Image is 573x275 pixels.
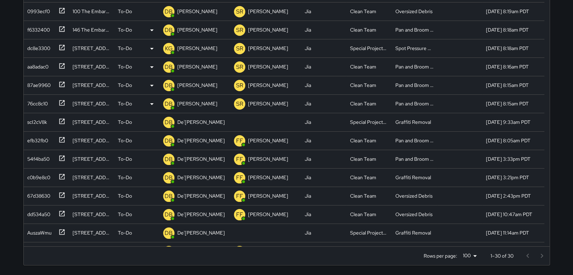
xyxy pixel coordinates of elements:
p: SR [236,26,243,34]
div: 8/19/2025, 9:33am PDT [486,119,531,126]
p: FF [236,174,243,182]
p: DB [165,100,173,108]
div: Clean Team [350,155,376,163]
div: Clean Team [350,211,376,218]
div: scI2cV8k [24,116,47,126]
div: 8/15/2025, 10:47am PDT [486,211,532,218]
div: 8/14/2025, 11:14am PDT [486,229,529,236]
div: 76cc8c10 [24,97,48,107]
p: DB [165,229,173,237]
div: 146 The Embarcadero [73,26,111,33]
div: Clean Team [350,192,376,199]
p: [PERSON_NAME] [177,8,217,15]
div: 8/20/2025, 8:15am PDT [486,82,529,89]
p: [PERSON_NAME] [248,82,288,89]
div: Pan and Broom Block Faces [395,100,434,107]
p: DB [165,155,173,164]
div: 124 Market Street [73,174,111,181]
p: [PERSON_NAME] [248,45,288,52]
div: Oversized Debris [395,211,432,218]
div: 100 [460,251,479,261]
p: To-Do [118,82,132,89]
div: Jia [305,229,311,236]
p: [PERSON_NAME] [177,82,217,89]
p: To-Do [118,155,132,163]
div: Clean Team [350,100,376,107]
div: 8/18/2025, 2:43pm PDT [486,192,531,199]
div: Jia [305,82,311,89]
div: 8/20/2025, 8:19am PDT [486,8,529,15]
div: c0b9e8c0 [24,171,50,181]
div: Oversized Debris [395,8,432,15]
p: DB [165,192,173,200]
div: 67d38630 [24,189,50,199]
div: 77 Steuart Street [73,100,111,107]
div: Jia [305,137,311,144]
p: DB [165,210,173,219]
p: DB [165,137,173,145]
div: 124 Market Street [73,155,111,163]
div: 8/20/2025, 8:18am PDT [486,45,529,52]
div: Special Projects Team [350,45,388,52]
p: To-Do [118,119,132,126]
div: 100 The Embarcadero [73,8,111,15]
p: To-Do [118,229,132,236]
p: SR [236,44,243,53]
p: To-Do [118,26,132,33]
p: [PERSON_NAME] [177,45,217,52]
div: dd534a50 [24,208,50,218]
p: [PERSON_NAME] [177,63,217,70]
div: 8/20/2025, 8:18am PDT [486,26,529,33]
p: SR [236,7,243,16]
div: Jia [305,155,311,163]
p: De'[PERSON_NAME] [177,229,225,236]
p: [PERSON_NAME] [248,63,288,70]
div: 165 Steuart Street [73,63,111,70]
div: 0993ecf0 [24,5,50,15]
p: SR [236,81,243,90]
div: Jia [305,211,311,218]
p: To-Do [118,137,132,144]
div: b0dabaa0 [24,245,50,255]
p: [PERSON_NAME] [248,8,288,15]
p: 1–30 of 30 [491,252,514,259]
div: Special Projects Team [350,229,388,236]
div: Clean Team [350,26,376,33]
div: Jia [305,63,311,70]
p: To-Do [118,45,132,52]
p: [PERSON_NAME] [248,211,288,218]
div: AuszaWmu [24,226,52,236]
div: Pan and Broom Block Faces [395,82,434,89]
div: Jia [305,174,311,181]
div: Jia [305,119,311,126]
p: [PERSON_NAME] [248,155,288,163]
div: dc8e3300 [24,42,50,52]
p: [PERSON_NAME] [248,26,288,33]
p: De'[PERSON_NAME] [177,155,225,163]
p: To-Do [118,192,132,199]
div: efb32fb0 [24,134,48,144]
p: DB [165,7,173,16]
p: De'[PERSON_NAME] [177,192,225,199]
div: Jia [305,100,311,107]
p: FF [236,192,243,200]
div: Jia [305,192,311,199]
p: To-Do [118,8,132,15]
p: SR [236,63,243,71]
div: 8/18/2025, 3:33pm PDT [486,155,531,163]
p: DB [165,26,173,34]
p: [PERSON_NAME] [248,137,288,144]
p: SR [236,100,243,108]
p: [PERSON_NAME] [177,26,217,33]
p: FF [236,137,243,145]
div: 169 Steuart Street [73,45,111,52]
p: To-Do [118,100,132,107]
p: [PERSON_NAME] [248,100,288,107]
div: Graffiti Removal [395,229,431,236]
div: Clean Team [350,63,376,70]
p: [PERSON_NAME] [248,174,288,181]
p: Rows per page: [424,252,457,259]
div: Oversized Debris [395,192,432,199]
div: 222 Leidesdorff Street [73,192,111,199]
div: 8/20/2025, 8:16am PDT [486,63,529,70]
